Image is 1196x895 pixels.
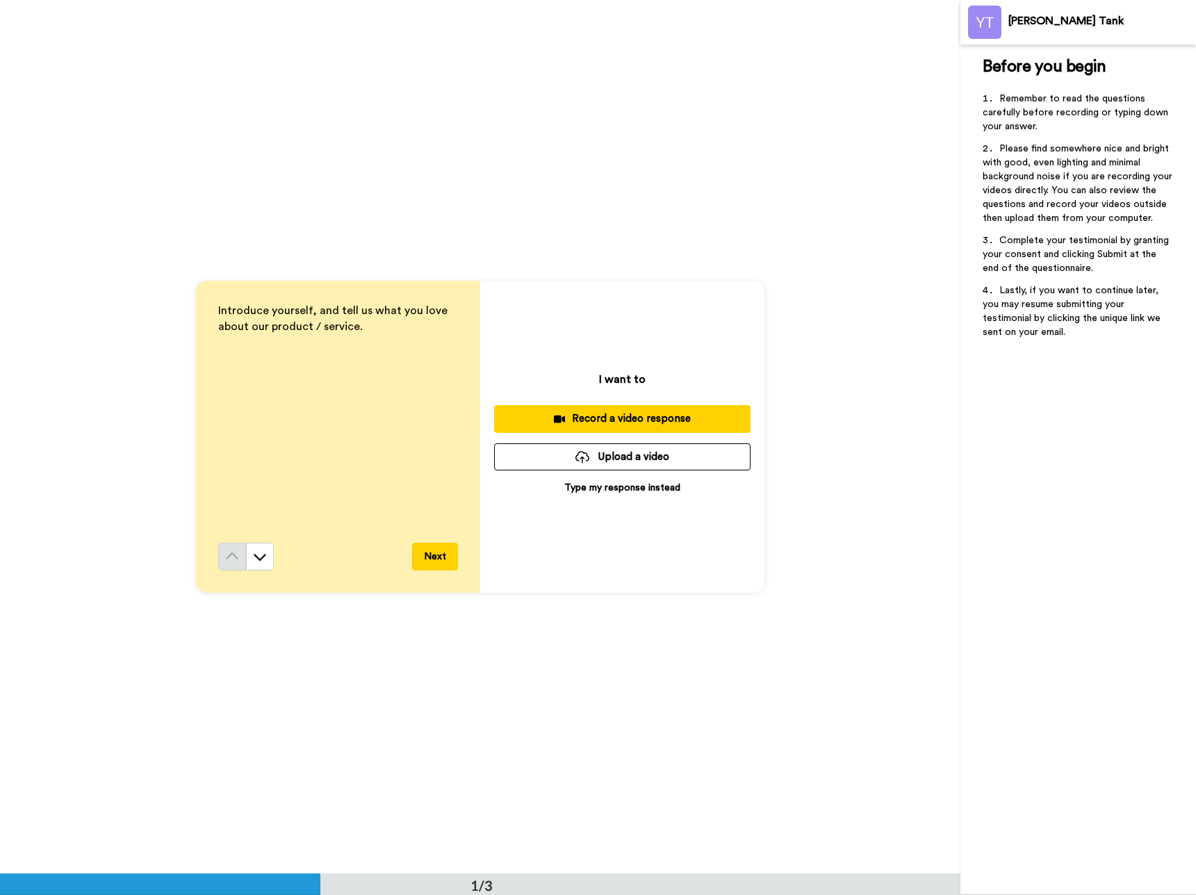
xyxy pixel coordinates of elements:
[983,144,1175,223] span: Please find somewhere nice and bright with good, even lighting and minimal background noise if yo...
[599,371,646,388] p: I want to
[448,876,515,895] div: 1/3
[494,405,751,432] button: Record a video response
[412,543,458,570] button: Next
[983,58,1106,75] span: Before you begin
[1008,15,1195,28] div: [PERSON_NAME] Tank
[983,94,1171,131] span: Remember to read the questions carefully before recording or typing down your answer.
[564,481,680,495] p: Type my response instead
[218,305,450,332] span: Introduce yourself, and tell us what you love about our product / service.
[983,236,1172,273] span: Complete your testimonial by granting your consent and clicking Submit at the end of the question...
[983,286,1163,337] span: Lastly, if you want to continue later, you may resume submitting your testimonial by clicking the...
[505,411,739,426] div: Record a video response
[494,443,751,470] button: Upload a video
[968,6,1001,39] img: Profile Image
